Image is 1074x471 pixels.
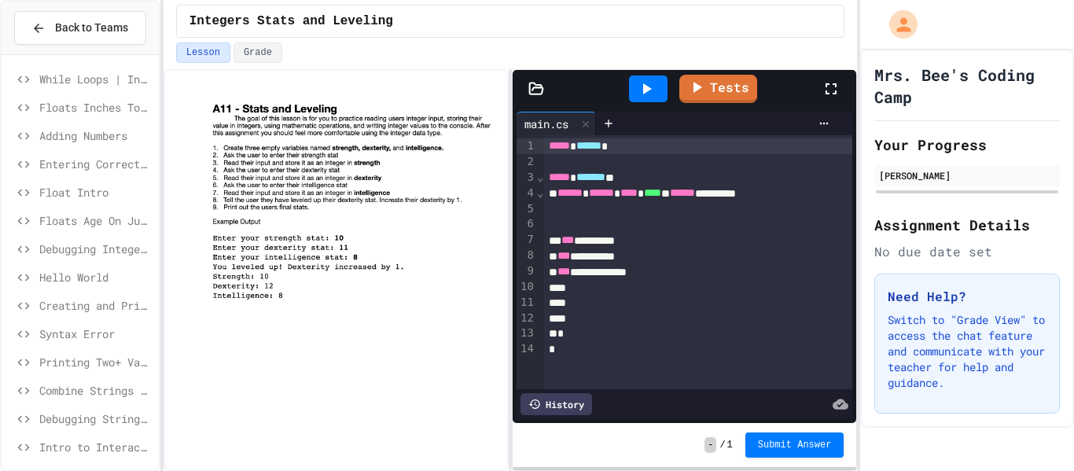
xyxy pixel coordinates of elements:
[888,287,1046,306] h3: Need Help?
[517,248,536,263] div: 8
[879,168,1055,182] div: [PERSON_NAME]
[517,216,536,232] div: 6
[517,311,536,326] div: 12
[874,214,1060,236] h2: Assignment Details
[39,71,153,87] span: While Loops | Intro
[517,341,536,357] div: 14
[520,393,592,415] div: History
[234,42,282,63] button: Grade
[517,112,596,135] div: main.cs
[1008,408,1058,455] iframe: chat widget
[39,212,153,229] span: Floats Age On Jupiter
[719,439,725,451] span: /
[517,186,536,201] div: 4
[176,42,230,63] button: Lesson
[517,295,536,311] div: 11
[517,279,536,295] div: 10
[517,263,536,279] div: 9
[39,382,153,399] span: Combine Strings and Literals
[517,116,576,132] div: main.cs
[943,340,1058,407] iframe: chat widget
[727,439,733,451] span: 1
[39,354,153,370] span: Printing Two+ Variables
[189,12,393,31] span: Integers Stats and Leveling
[758,439,832,451] span: Submit Answer
[517,170,536,186] div: 3
[39,127,153,144] span: Adding Numbers
[536,171,544,183] span: Fold line
[39,99,153,116] span: Floats Inches To Centimeters
[55,20,128,36] span: Back to Teams
[874,134,1060,156] h2: Your Progress
[39,439,153,455] span: Intro to Interactive Programs
[536,186,544,199] span: Fold line
[39,184,153,201] span: Float Intro
[874,242,1060,261] div: No due date set
[39,326,153,342] span: Syntax Error
[517,326,536,341] div: 13
[873,6,921,42] div: My Account
[517,138,536,154] div: 1
[679,75,757,103] a: Tests
[745,432,844,458] button: Submit Answer
[517,154,536,170] div: 2
[39,410,153,427] span: Debugging Strings 2
[888,312,1046,391] p: Switch to "Grade View" to access the chat feature and communicate with your teacher for help and ...
[14,11,146,45] button: Back to Teams
[517,201,536,217] div: 5
[39,241,153,257] span: Debugging Integers
[39,269,153,285] span: Hello World
[874,64,1060,108] h1: Mrs. Bee's Coding Camp
[704,437,716,453] span: -
[517,232,536,248] div: 7
[39,156,153,172] span: Entering Correct Name Input
[39,297,153,314] span: Creating and Printing a String Variable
